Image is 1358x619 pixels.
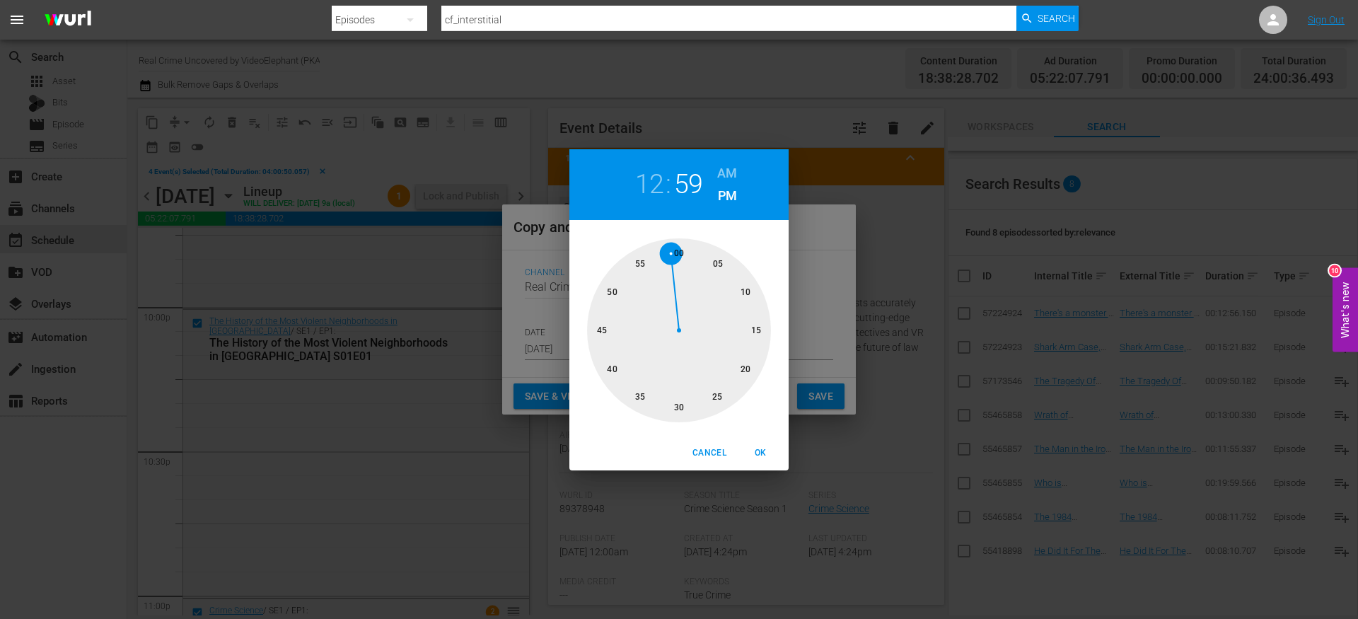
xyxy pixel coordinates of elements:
[692,446,726,461] span: Cancel
[687,441,732,465] button: Cancel
[738,441,783,465] button: OK
[718,185,737,207] h6: PM
[743,446,777,461] span: OK
[717,162,737,185] button: AM
[717,185,737,207] button: PM
[674,168,703,200] button: 59
[1308,14,1345,25] a: Sign Out
[666,168,671,200] h2: :
[1038,6,1075,31] span: Search
[34,4,102,37] img: ans4CAIJ8jUAAAAAAAAAAAAAAAAAAAAAAAAgQb4GAAAAAAAAAAAAAAAAAAAAAAAAJMjXAAAAAAAAAAAAAAAAAAAAAAAAgAT5G...
[8,11,25,28] span: menu
[1329,265,1340,276] div: 10
[1333,267,1358,352] button: Open Feedback Widget
[635,168,664,200] button: 12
